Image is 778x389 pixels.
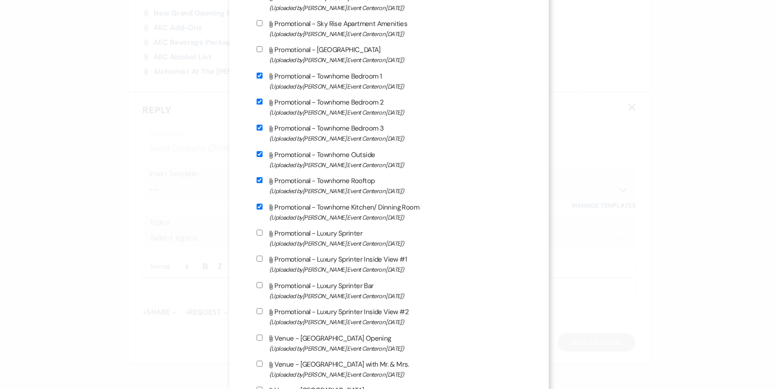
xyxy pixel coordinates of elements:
input: Promotional - Sky Rise Apartment Amenities(Uploaded by[PERSON_NAME] Event Centeron [DATE]) [257,20,263,26]
input: Promotional - Townhome Bedroom 1(Uploaded by[PERSON_NAME] Event Centeron [DATE]) [257,73,263,79]
input: Promotional - [GEOGRAPHIC_DATA](Uploaded by[PERSON_NAME] Event Centeron [DATE]) [257,46,263,52]
label: Promotional - Luxury Sprinter Bar [257,280,521,301]
span: (Uploaded by [PERSON_NAME] Event Center on [DATE] ) [269,160,521,170]
label: Promotional - Townhome Outside [257,149,521,170]
input: Venue - [GEOGRAPHIC_DATA] Opening(Uploaded by[PERSON_NAME] Event Centeron [DATE]) [257,335,263,341]
label: Promotional - Townhome Kitchen/ Dinning Room [257,201,521,223]
span: (Uploaded by [PERSON_NAME] Event Center on [DATE] ) [269,264,521,275]
label: Promotional - Luxury Sprinter Inside View #1 [257,253,521,275]
input: Promotional - Townhome Outside(Uploaded by[PERSON_NAME] Event Centeron [DATE]) [257,151,263,157]
span: (Uploaded by [PERSON_NAME] Event Center on [DATE] ) [269,343,521,354]
input: Promotional - Townhome Rooftop(Uploaded by[PERSON_NAME] Event Centeron [DATE]) [257,177,263,183]
span: (Uploaded by [PERSON_NAME] Event Center on [DATE] ) [269,369,521,380]
span: (Uploaded by [PERSON_NAME] Event Center on [DATE] ) [269,238,521,249]
span: (Uploaded by [PERSON_NAME] Event Center on [DATE] ) [269,3,521,13]
span: (Uploaded by [PERSON_NAME] Event Center on [DATE] ) [269,133,521,144]
input: Promotional - Townhome Bedroom 3(Uploaded by[PERSON_NAME] Event Centeron [DATE]) [257,125,263,131]
label: Promotional - Townhome Rooftop [257,175,521,196]
label: Promotional - Townhome Bedroom 2 [257,96,521,118]
label: Promotional - Sky Rise Apartment Amenities [257,18,521,39]
span: (Uploaded by [PERSON_NAME] Event Center on [DATE] ) [269,212,521,223]
input: Venue - [GEOGRAPHIC_DATA] with Mr. & Mrs.(Uploaded by[PERSON_NAME] Event Centeron [DATE]) [257,361,263,367]
label: Promotional - Luxury Sprinter Inside View #2 [257,306,521,327]
input: Promotional - Luxury Sprinter Inside View #2(Uploaded by[PERSON_NAME] Event Centeron [DATE]) [257,308,263,314]
label: Venue - [GEOGRAPHIC_DATA] with Mr. & Mrs. [257,358,521,380]
span: (Uploaded by [PERSON_NAME] Event Center on [DATE] ) [269,186,521,196]
input: Promotional - Luxury Sprinter Bar(Uploaded by[PERSON_NAME] Event Centeron [DATE]) [257,282,263,288]
span: (Uploaded by [PERSON_NAME] Event Center on [DATE] ) [269,29,521,39]
input: Promotional - Luxury Sprinter Inside View #1(Uploaded by[PERSON_NAME] Event Centeron [DATE]) [257,256,263,262]
label: Venue - [GEOGRAPHIC_DATA] Opening [257,332,521,354]
input: Promotional - Townhome Kitchen/ Dinning Room(Uploaded by[PERSON_NAME] Event Centeron [DATE]) [257,204,263,210]
label: Promotional - Townhome Bedroom 3 [257,122,521,144]
span: (Uploaded by [PERSON_NAME] Event Center on [DATE] ) [269,317,521,327]
label: Promotional - [GEOGRAPHIC_DATA] [257,44,521,65]
span: (Uploaded by [PERSON_NAME] Event Center on [DATE] ) [269,107,521,118]
span: (Uploaded by [PERSON_NAME] Event Center on [DATE] ) [269,291,521,301]
label: Promotional - Townhome Bedroom 1 [257,70,521,92]
span: (Uploaded by [PERSON_NAME] Event Center on [DATE] ) [269,55,521,65]
input: Promotional - Luxury Sprinter(Uploaded by[PERSON_NAME] Event Centeron [DATE]) [257,230,263,236]
label: Promotional - Luxury Sprinter [257,227,521,249]
span: (Uploaded by [PERSON_NAME] Event Center on [DATE] ) [269,81,521,92]
input: Promotional - Townhome Bedroom 2(Uploaded by[PERSON_NAME] Event Centeron [DATE]) [257,99,263,105]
